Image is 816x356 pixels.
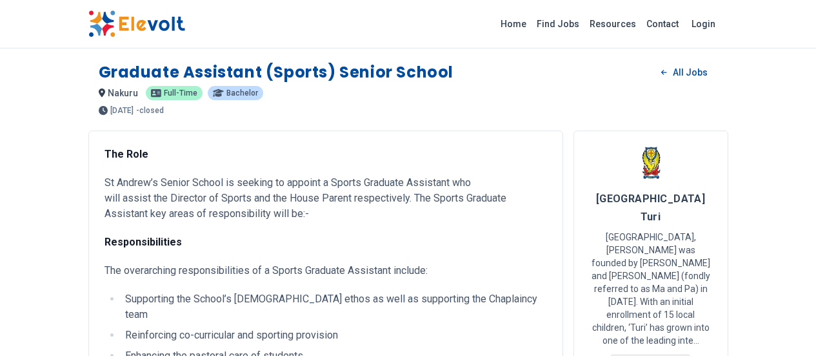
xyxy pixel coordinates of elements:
a: All Jobs [651,63,717,82]
p: [GEOGRAPHIC_DATA], [PERSON_NAME] was founded by [PERSON_NAME] and [PERSON_NAME] (fondly referred ... [590,231,712,347]
span: Full-time [164,89,197,97]
li: Reinforcing co-curricular and sporting provision [121,328,547,343]
a: Home [495,14,532,34]
img: Elevolt [88,10,185,37]
span: [GEOGRAPHIC_DATA] Turi [596,193,706,223]
strong: The Role [104,148,148,160]
a: Resources [584,14,641,34]
span: nakuru [108,88,138,98]
a: Find Jobs [532,14,584,34]
span: Bachelor [226,89,258,97]
strong: Responsibilities [104,236,182,248]
img: St Andrew’s School Turi [635,147,667,179]
h1: Graduate Assistant (Sports) Senior School [99,62,454,83]
span: [DATE] [110,107,134,114]
p: The overarching responsibilities of a Sports Graduate Assistant include: [104,263,547,278]
li: Supporting the School’s [DEMOGRAPHIC_DATA] ethos as well as supporting the Chaplaincy team [121,291,547,322]
p: St Andrew’s Senior School is seeking to appoint a Sports Graduate Assistant who will assist the D... [104,175,547,222]
a: Contact [641,14,684,34]
a: Login [684,11,723,37]
p: - closed [136,107,164,114]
